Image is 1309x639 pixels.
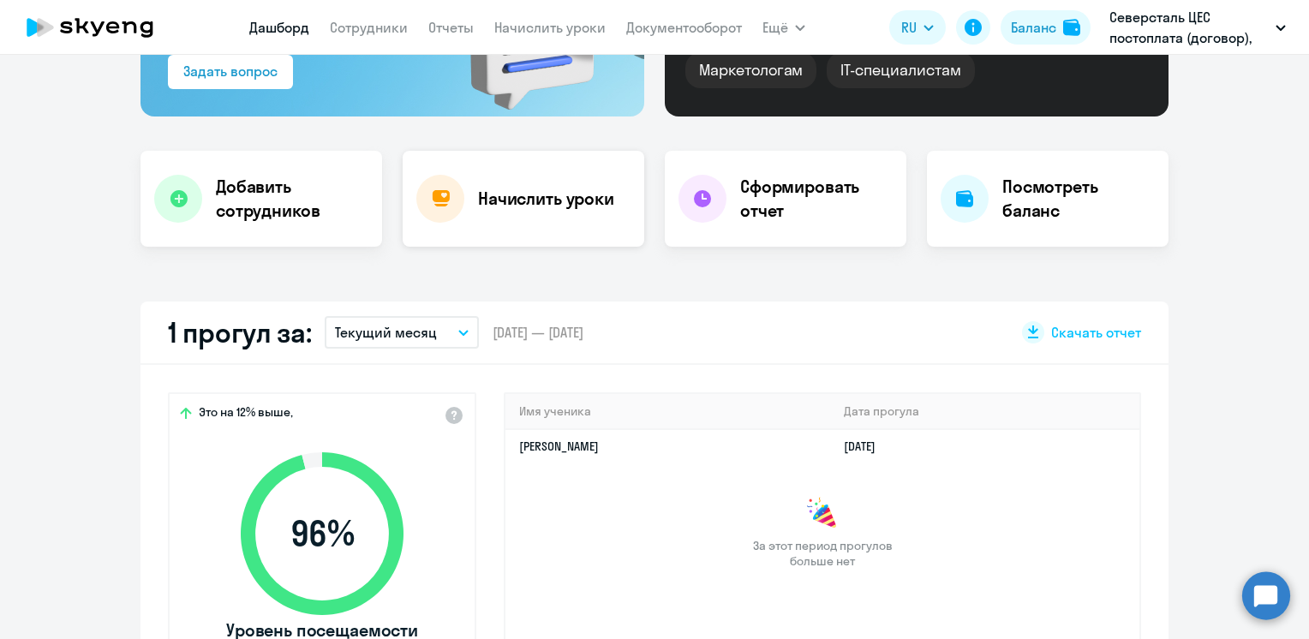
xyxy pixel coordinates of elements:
button: RU [889,10,946,45]
div: Задать вопрос [183,61,278,81]
span: 96 % [224,513,421,554]
a: [PERSON_NAME] [519,439,599,454]
img: balance [1063,19,1080,36]
span: Скачать отчет [1051,323,1141,342]
p: Северсталь ЦЕС постоплата (договор), СЕВЕРСТАЛЬ-ЦЕНТР ЕДИНОГО СЕРВИСА, ООО [1109,7,1269,48]
span: За этот период прогулов больше нет [750,538,894,569]
span: RU [901,17,917,38]
a: [DATE] [844,439,889,454]
h4: Начислить уроки [478,187,614,211]
span: Это на 12% выше, [199,404,293,425]
button: Северсталь ЦЕС постоплата (договор), СЕВЕРСТАЛЬ-ЦЕНТР ЕДИНОГО СЕРВИСА, ООО [1101,7,1294,48]
button: Задать вопрос [168,55,293,89]
img: congrats [805,497,840,531]
div: IT-специалистам [827,52,974,88]
div: Баланс [1011,17,1056,38]
div: Маркетологам [685,52,816,88]
button: Текущий месяц [325,316,479,349]
th: Дата прогула [830,394,1139,429]
h2: 1 прогул за: [168,315,311,349]
h4: Сформировать отчет [740,175,893,223]
a: Сотрудники [330,19,408,36]
span: Ещё [762,17,788,38]
th: Имя ученика [505,394,830,429]
button: Балансbalance [1001,10,1091,45]
p: Текущий месяц [335,322,437,343]
a: Отчеты [428,19,474,36]
a: Документооборот [626,19,742,36]
h4: Добавить сотрудников [216,175,368,223]
h4: Посмотреть баланс [1002,175,1155,223]
a: Дашборд [249,19,309,36]
span: [DATE] — [DATE] [493,323,583,342]
button: Ещё [762,10,805,45]
a: Начислить уроки [494,19,606,36]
